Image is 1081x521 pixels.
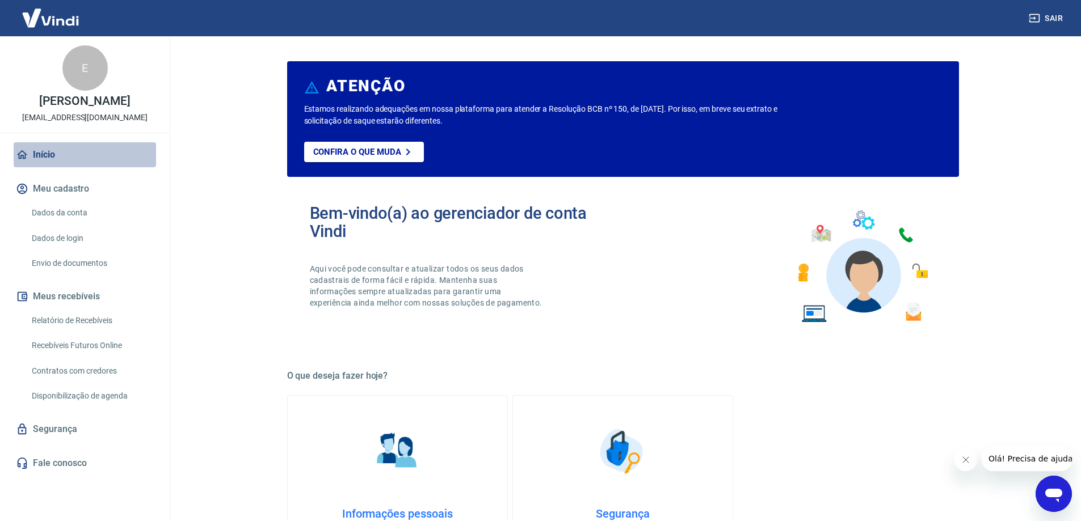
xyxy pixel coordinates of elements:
div: E [62,45,108,91]
a: Confira o que muda [304,142,424,162]
a: Dados da conta [27,201,156,225]
button: Meu cadastro [14,176,156,201]
a: Disponibilização de agenda [27,384,156,408]
iframe: Botão para abrir a janela de mensagens [1036,476,1072,512]
a: Fale conosco [14,451,156,476]
h6: ATENÇÃO [326,81,405,92]
a: Recebíveis Futuros Online [27,334,156,357]
h2: Bem-vindo(a) ao gerenciador de conta Vindi [310,204,623,240]
a: Início [14,142,156,167]
button: Meus recebíveis [14,284,156,309]
p: Aqui você pode consultar e atualizar todos os seus dados cadastrais de forma fácil e rápida. Mant... [310,263,545,308]
p: Confira o que muda [313,147,401,157]
h5: O que deseja fazer hoje? [287,370,959,382]
p: Estamos realizando adequações em nossa plataforma para atender a Resolução BCB nº 150, de [DATE].... [304,103,814,127]
a: Dados de login [27,227,156,250]
span: Olá! Precisa de ajuda? [7,8,95,17]
h4: Segurança [531,507,714,520]
a: Relatório de Recebíveis [27,309,156,332]
p: [EMAIL_ADDRESS][DOMAIN_NAME] [22,112,148,124]
iframe: Fechar mensagem [954,448,977,471]
iframe: Mensagem da empresa [982,446,1072,471]
a: Contratos com credores [27,359,156,383]
img: Imagem de um avatar masculino com diversos icones exemplificando as funcionalidades do gerenciado... [788,204,936,329]
a: Segurança [14,417,156,442]
img: Vindi [14,1,87,35]
img: Segurança [594,423,651,480]
img: Informações pessoais [369,423,426,480]
a: Envio de documentos [27,252,156,275]
button: Sair [1027,8,1067,29]
p: [PERSON_NAME] [39,95,130,107]
h4: Informações pessoais [306,507,489,520]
